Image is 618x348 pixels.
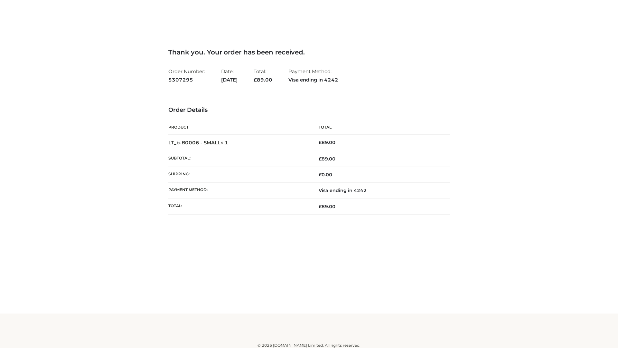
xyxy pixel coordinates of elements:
span: £ [319,172,322,178]
h3: Thank you. Your order has been received. [168,48,450,56]
h3: Order Details [168,107,450,114]
span: £ [319,204,322,209]
strong: [DATE] [221,76,238,84]
bdi: 0.00 [319,172,332,178]
span: 89.00 [319,156,335,162]
span: £ [319,140,322,145]
th: Shipping: [168,167,309,183]
strong: LT_b-B0006 - SMALL [168,140,228,146]
li: Date: [221,66,238,85]
span: £ [254,77,257,83]
strong: 5307295 [168,76,205,84]
li: Total: [254,66,272,85]
th: Subtotal: [168,151,309,167]
li: Payment Method: [288,66,338,85]
span: 89.00 [254,77,272,83]
th: Product [168,120,309,135]
td: Visa ending in 4242 [309,183,450,198]
th: Payment method: [168,183,309,198]
strong: Visa ending in 4242 [288,76,338,84]
bdi: 89.00 [319,140,335,145]
span: 89.00 [319,204,335,209]
span: £ [319,156,322,162]
th: Total: [168,198,309,214]
th: Total [309,120,450,135]
strong: × 1 [220,140,228,146]
li: Order Number: [168,66,205,85]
